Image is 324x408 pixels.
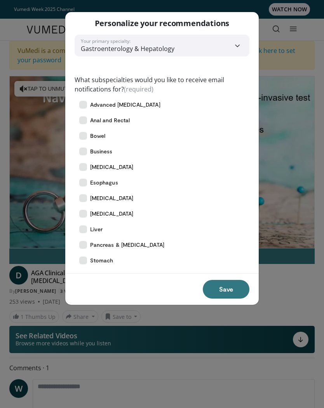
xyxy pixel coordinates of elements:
[90,163,133,171] span: [MEDICAL_DATA]
[90,241,164,249] span: Pancreas & [MEDICAL_DATA]
[90,179,118,186] span: Esophagus
[90,101,160,109] span: Advanced [MEDICAL_DATA]
[90,132,105,140] span: Bowel
[90,257,113,264] span: Stomach
[90,116,130,124] span: Anal and Rectal
[95,18,230,28] p: Personalize your recommendations
[203,280,249,299] button: Save
[90,225,103,233] span: Liver
[124,85,153,93] span: (required)
[90,210,133,218] span: [MEDICAL_DATA]
[75,75,249,94] label: What subspecialties would you like to receive email notifications for?
[90,194,133,202] span: [MEDICAL_DATA]
[90,148,113,155] span: Business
